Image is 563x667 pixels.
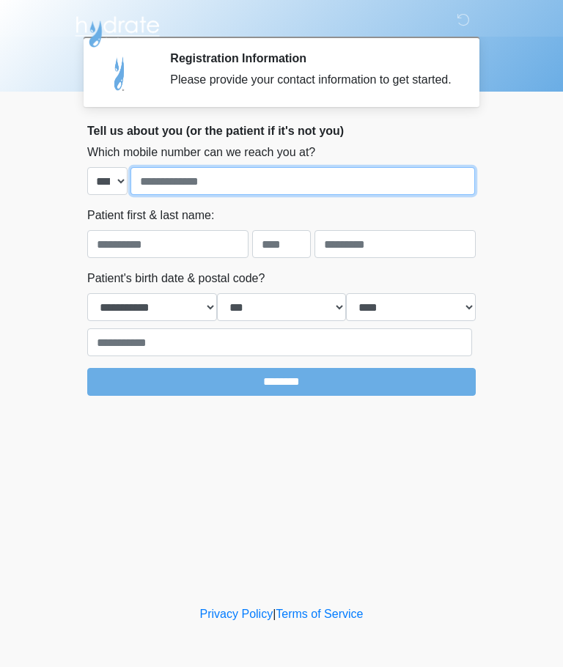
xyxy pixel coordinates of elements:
[87,144,315,161] label: Which mobile number can we reach you at?
[170,71,454,89] div: Please provide your contact information to get started.
[87,207,214,224] label: Patient first & last name:
[73,11,162,48] img: Hydrate IV Bar - Arcadia Logo
[98,51,142,95] img: Agent Avatar
[200,608,273,620] a: Privacy Policy
[87,270,265,287] label: Patient's birth date & postal code?
[273,608,276,620] a: |
[276,608,363,620] a: Terms of Service
[87,124,476,138] h2: Tell us about you (or the patient if it's not you)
